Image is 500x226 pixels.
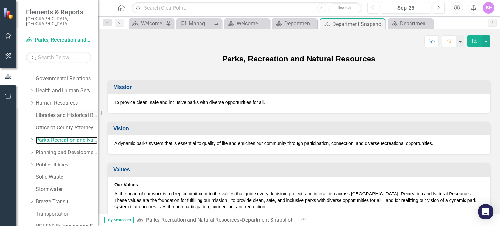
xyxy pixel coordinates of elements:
[274,20,316,28] a: Department Snapshot
[113,85,487,90] h3: Mission
[36,112,98,119] a: Libraries and Historical Resources
[26,8,91,16] span: Elements & Reports
[36,210,98,218] a: Transportation
[26,36,91,44] a: Parks, Recreation and Natural Resources
[478,204,493,219] div: Open Intercom Messenger
[36,173,98,181] a: Solid Waste
[130,20,164,28] a: Welcome
[36,149,98,156] a: Planning and Development Services
[36,100,98,107] a: Human Resources
[242,217,292,223] div: Department Snapshot
[285,20,316,28] div: Department Snapshot
[113,126,487,132] h3: Vision
[114,182,138,187] strong: Our Values
[381,2,431,14] button: Sep-25
[141,20,164,28] div: Welcome
[383,4,429,12] div: Sep-25
[332,20,383,28] div: Department Snapshot
[237,20,268,28] div: Welcome
[114,213,141,219] strong: Stewardship
[113,167,487,173] h3: Values
[36,161,98,169] a: Public Utilities
[36,87,98,95] a: Health and Human Services
[114,99,483,106] p: To provide clean, safe and inclusive parks with diverse opportunities for all.
[3,7,15,19] img: ClearPoint Strategy
[104,217,134,223] span: By Scorecard
[483,2,494,14] button: KE
[26,16,91,27] small: [GEOGRAPHIC_DATA], [GEOGRAPHIC_DATA]
[137,217,294,224] div: »
[114,140,483,147] p: A dynamic parks system that is essential to quality of life and enriches our community through pa...
[328,3,361,12] button: Search
[132,2,362,14] input: Search ClearPoint...
[189,20,212,28] div: Manage Elements
[36,75,98,83] a: Governmental Relations
[36,124,98,132] a: Office of County Attorney
[337,5,351,10] span: Search
[222,54,376,63] span: Parks, Recreation and Natural Resources
[36,137,98,144] a: Parks, Recreation and Natural Resources
[178,20,212,28] a: Manage Elements
[389,20,431,28] a: Department Snapshot
[146,217,239,223] a: Parks, Recreation and Natural Resources
[26,52,91,63] input: Search Below...
[114,189,483,211] p: At the heart of our work is a deep commitment to the values that guide every decision, project, a...
[400,20,431,28] div: Department Snapshot
[36,198,98,206] a: Breeze Transit
[36,186,98,193] a: Stormwater
[226,20,268,28] a: Welcome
